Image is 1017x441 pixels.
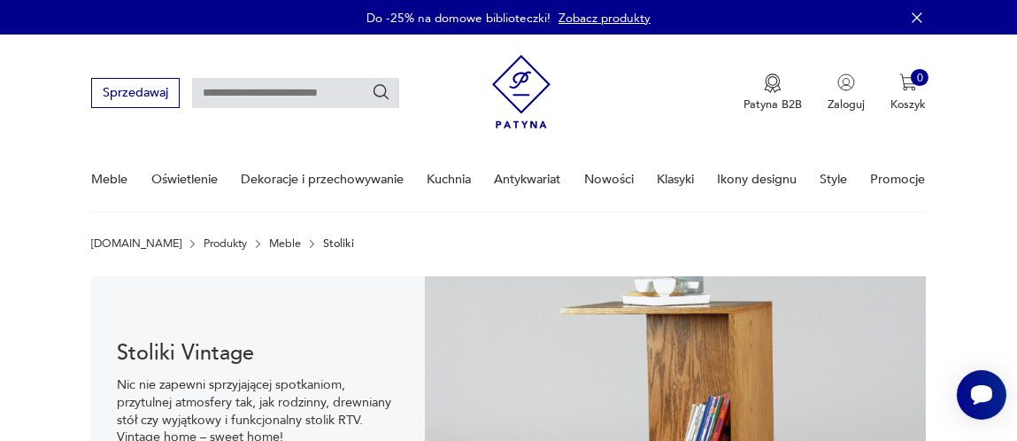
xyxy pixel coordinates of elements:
p: Zaloguj [828,97,865,112]
h1: Stoliki Vintage [117,344,399,364]
a: Meble [91,149,127,210]
a: Kuchnia [427,149,471,210]
p: Patyna B2B [743,97,802,112]
a: Ikony designu [717,149,797,210]
a: Dekoracje i przechowywanie [241,149,404,210]
a: Oświetlenie [151,149,218,210]
button: Patyna B2B [743,73,802,112]
img: Ikonka użytkownika [837,73,855,91]
img: Patyna - sklep z meblami i dekoracjami vintage [492,49,551,135]
p: Stoliki [323,237,354,250]
div: 0 [911,69,928,87]
a: Klasyki [657,149,694,210]
img: Ikona medalu [764,73,782,93]
a: Antykwariat [494,149,560,210]
iframe: Smartsupp widget button [957,370,1006,420]
button: 0Koszyk [890,73,926,112]
a: Nowości [584,149,634,210]
p: Do -25% na domowe biblioteczki! [366,10,551,27]
a: Ikona medaluPatyna B2B [743,73,802,112]
a: Style [820,149,847,210]
a: Promocje [871,149,926,210]
img: Ikona koszyka [899,73,917,91]
a: Meble [269,237,301,250]
button: Zaloguj [828,73,865,112]
p: Koszyk [890,97,926,112]
button: Sprzedawaj [91,78,179,107]
a: Zobacz produkty [559,10,651,27]
button: Szukaj [372,83,391,103]
a: Sprzedawaj [91,89,179,99]
a: [DOMAIN_NAME] [91,237,181,250]
a: Produkty [204,237,247,250]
